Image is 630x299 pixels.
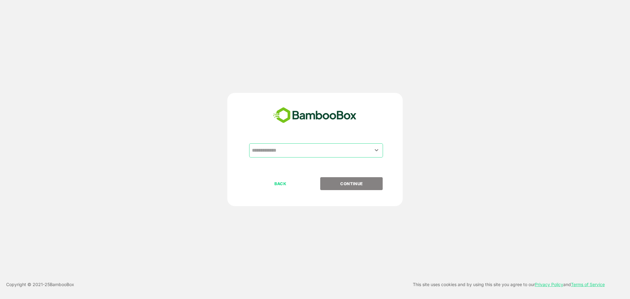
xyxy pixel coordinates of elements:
[249,177,312,190] button: BACK
[321,180,382,187] p: CONTINUE
[270,105,360,126] img: bamboobox
[6,281,74,288] p: Copyright © 2021- 25 BambooBox
[535,282,563,287] a: Privacy Policy
[571,282,605,287] a: Terms of Service
[320,177,383,190] button: CONTINUE
[373,146,381,154] button: Open
[413,281,605,288] p: This site uses cookies and by using this site you agree to our and
[250,180,311,187] p: BACK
